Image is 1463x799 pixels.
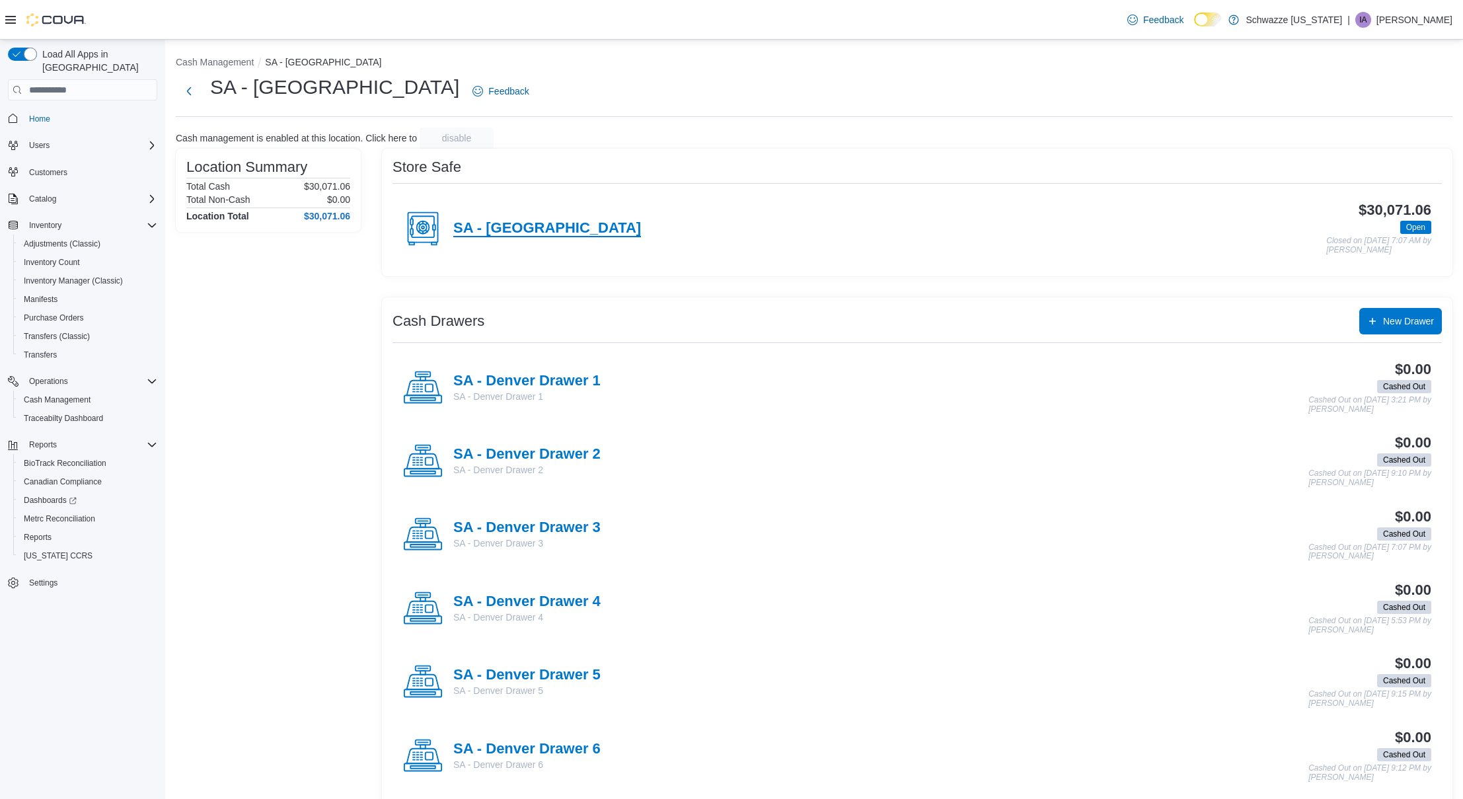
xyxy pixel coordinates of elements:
span: Users [24,137,157,153]
a: Customers [24,165,73,180]
span: Feedback [1143,13,1183,26]
button: Cash Management [176,57,254,67]
span: BioTrack Reconciliation [19,455,157,471]
a: Feedback [1122,7,1189,33]
h6: Total Non-Cash [186,194,250,205]
span: Adjustments (Classic) [19,236,157,252]
span: Customers [24,164,157,180]
a: Inventory Count [19,254,85,270]
button: Transfers (Classic) [13,327,163,346]
span: Catalog [29,194,56,204]
span: Catalog [24,191,157,207]
p: Cashed Out on [DATE] 9:15 PM by [PERSON_NAME] [1308,690,1431,708]
p: $30,071.06 [304,181,350,192]
span: Operations [24,373,157,389]
button: Catalog [24,191,61,207]
input: Dark Mode [1194,13,1222,26]
a: Dashboards [13,491,163,510]
a: Reports [19,529,57,545]
button: Transfers [13,346,163,364]
button: Next [176,78,202,104]
p: SA - Denver Drawer 2 [453,463,601,476]
span: Load All Apps in [GEOGRAPHIC_DATA] [37,48,157,74]
h6: Total Cash [186,181,230,192]
span: Purchase Orders [24,313,84,323]
button: Cash Management [13,391,163,409]
span: Manifests [24,294,57,305]
span: Cashed Out [1383,675,1425,687]
a: Metrc Reconciliation [19,511,100,527]
span: Traceabilty Dashboard [19,410,157,426]
span: Purchase Orders [19,310,157,326]
span: Dashboards [24,495,77,506]
a: Canadian Compliance [19,474,107,490]
h3: $30,071.06 [1359,202,1431,218]
span: Operations [29,376,68,387]
h3: $0.00 [1395,656,1431,671]
button: Customers [3,163,163,182]
p: | [1347,12,1350,28]
a: Transfers [19,347,62,363]
button: Catalog [3,190,163,208]
button: Operations [24,373,73,389]
h3: Cash Drawers [393,313,484,329]
h4: SA - Denver Drawer 1 [453,373,601,390]
h4: SA - Denver Drawer 5 [453,667,601,684]
span: Cash Management [24,395,91,405]
p: Cashed Out on [DATE] 9:10 PM by [PERSON_NAME] [1308,469,1431,487]
span: Washington CCRS [19,548,157,564]
button: Adjustments (Classic) [13,235,163,253]
span: Cashed Out [1383,601,1425,613]
h4: SA - Denver Drawer 6 [453,741,601,758]
a: Settings [24,575,63,591]
span: IA [1359,12,1367,28]
span: Transfers (Classic) [19,328,157,344]
h1: SA - [GEOGRAPHIC_DATA] [210,74,459,100]
a: Transfers (Classic) [19,328,95,344]
span: Cashed Out [1377,527,1431,541]
a: BioTrack Reconciliation [19,455,112,471]
span: Inventory Count [19,254,157,270]
span: Canadian Compliance [24,476,102,487]
button: [US_STATE] CCRS [13,547,163,565]
span: Reports [24,437,157,453]
span: Inventory [24,217,157,233]
span: Cashed Out [1377,674,1431,687]
h4: SA - [GEOGRAPHIC_DATA] [453,220,641,237]
span: Customers [29,167,67,178]
a: [US_STATE] CCRS [19,548,98,564]
h3: Store Safe [393,159,461,175]
h3: $0.00 [1395,582,1431,598]
span: Cashed Out [1383,749,1425,761]
p: Cashed Out on [DATE] 5:53 PM by [PERSON_NAME] [1308,617,1431,634]
button: Purchase Orders [13,309,163,327]
span: Inventory [29,220,61,231]
span: Open [1400,221,1431,234]
nav: An example of EuiBreadcrumbs [176,56,1452,71]
h3: $0.00 [1395,435,1431,451]
span: Cashed Out [1377,601,1431,614]
button: Reports [3,436,163,454]
button: Operations [3,372,163,391]
span: Metrc Reconciliation [24,514,95,524]
button: Inventory [3,216,163,235]
a: Inventory Manager (Classic) [19,273,128,289]
p: Cashed Out on [DATE] 3:21 PM by [PERSON_NAME] [1308,396,1431,414]
span: Reports [24,532,52,543]
span: Home [24,110,157,126]
img: Cova [26,13,86,26]
button: Settings [3,573,163,592]
span: Feedback [488,85,529,98]
button: Metrc Reconciliation [13,510,163,528]
span: Dashboards [19,492,157,508]
span: Cashed Out [1377,453,1431,467]
span: Reports [19,529,157,545]
a: Adjustments (Classic) [19,236,106,252]
h3: $0.00 [1395,509,1431,525]
span: Reports [29,439,57,450]
span: Traceabilty Dashboard [24,413,103,424]
span: Users [29,140,50,151]
a: Purchase Orders [19,310,89,326]
span: Cashed Out [1377,380,1431,393]
span: Dark Mode [1194,26,1195,27]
